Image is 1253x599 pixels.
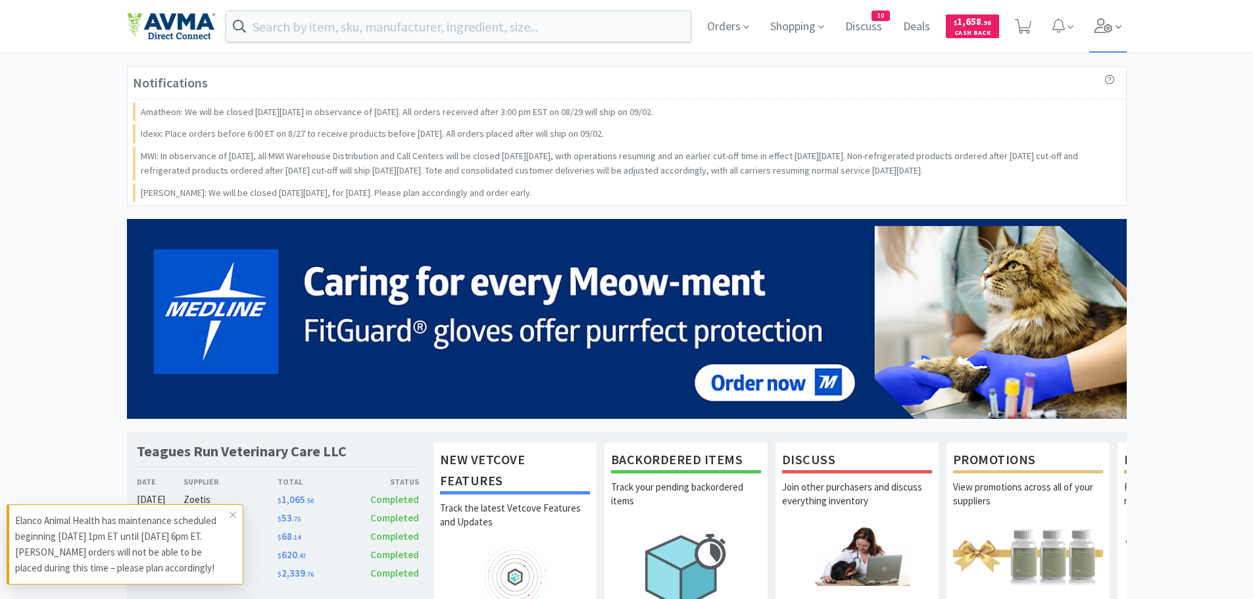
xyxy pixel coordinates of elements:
span: 1,658 [954,15,991,28]
img: e4e33dab9f054f5782a47901c742baa9_102.png [127,12,215,40]
a: [DATE]Idexx$2,339.76Completed [137,565,420,581]
div: Total [278,475,349,488]
span: Completed [370,530,419,542]
a: Deals [898,21,935,33]
input: Search by item, sku, manufacturer, ingredient, size... [226,11,691,41]
p: MWI: In observance of [DATE], all MWI Warehouse Distribution and Call Centers will be closed [DAT... [141,149,1116,178]
p: Track your pending backordered items [611,480,761,526]
span: Completed [370,512,419,524]
span: Cash Back [954,30,991,38]
a: Discuss10 [840,21,887,33]
p: [PERSON_NAME]: We will be closed [DATE][DATE], for [DATE]. Please plan accordingly and order early. [141,185,532,200]
span: . 76 [305,570,314,579]
span: 1,065 [278,493,314,506]
span: . 98 [981,18,991,27]
p: Elanco Animal Health has maintenance scheduled beginning [DATE] 1pm ET until [DATE] 6pm ET. [PERS... [15,513,230,576]
a: [DATE]Midwest$68.14Completed [137,529,420,544]
span: 68 [278,530,301,542]
p: Track the latest Vetcove Features and Updates [440,501,590,547]
img: hero_discuss.png [782,526,932,586]
span: $ [278,496,282,505]
span: 53 [278,512,301,524]
span: . 14 [292,533,301,542]
span: $ [278,533,282,542]
span: Completed [370,567,419,579]
a: [DATE]Midwest$53.75Completed [137,510,420,526]
span: 620 [278,548,306,561]
p: Join other purchasers and discuss everything inventory [782,480,932,526]
h1: New Vetcove Features [440,449,590,494]
div: Zoetis [184,492,278,508]
span: 10 [872,11,889,20]
span: $ [954,18,957,27]
span: . 75 [292,515,301,523]
span: $ [278,515,282,523]
span: 2,339 [278,567,314,579]
h3: Notifications [133,72,208,93]
span: Completed [370,493,419,506]
span: . 50 [305,496,314,505]
span: . 47 [297,552,306,560]
div: [DATE] [137,492,184,508]
p: View promotions across all of your suppliers [953,480,1103,526]
div: Date [137,475,184,488]
div: Status [349,475,420,488]
h1: Promotions [953,449,1103,473]
a: [DATE]Zoetis$1,065.50Completed [137,492,420,508]
h1: Backordered Items [611,449,761,473]
p: Amatheon: We will be closed [DATE][DATE] in observance of [DATE]. All orders received after 3:00 ... [141,105,653,119]
span: $ [278,552,282,560]
h1: Teagues Run Veterinary Care LLC [137,442,347,461]
img: hero_promotions.png [953,526,1103,586]
a: $1,658.98Cash Back [946,9,999,44]
div: Supplier [184,475,278,488]
h1: Discuss [782,449,932,473]
span: $ [278,570,282,579]
img: 5b85490d2c9a43ef9873369d65f5cc4c_481.png [127,219,1127,419]
span: Completed [370,548,419,561]
a: [DATE]Covetrus$620.47Completed [137,547,420,563]
p: Idexx: Place orders before 6:00 ET on 8/27 to receive products before [DATE]. All orders placed a... [141,126,604,141]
